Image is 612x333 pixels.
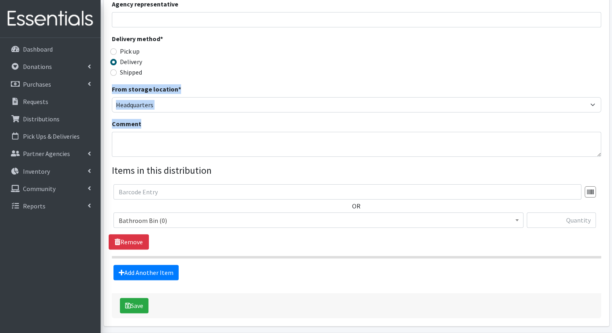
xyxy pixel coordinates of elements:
label: Delivery [120,57,142,67]
legend: Items in this distribution [112,163,601,178]
a: Reports [3,198,97,214]
p: Partner Agencies [23,150,70,158]
a: Inventory [3,163,97,179]
label: Shipped [120,67,142,77]
abbr: required [178,85,181,93]
a: Dashboard [3,41,97,57]
p: Purchases [23,80,51,88]
p: Pick Ups & Deliveries [23,132,80,140]
a: Requests [3,94,97,110]
label: From storage location [112,84,181,94]
a: Donations [3,58,97,75]
button: Save [120,298,148,313]
p: Reports [23,202,45,210]
p: Community [23,185,56,193]
label: OR [352,201,361,211]
a: Purchases [3,76,97,92]
span: Bathroom Bin (0) [119,215,518,226]
img: HumanEssentials [3,5,97,32]
input: Barcode Entry [113,184,581,200]
p: Donations [23,62,52,71]
a: Distributions [3,111,97,127]
abbr: required [160,35,163,43]
legend: Delivery method [112,34,234,46]
input: Quantity [527,212,596,228]
a: Partner Agencies [3,146,97,162]
span: Bathroom Bin (0) [113,212,523,228]
a: Community [3,181,97,197]
a: Pick Ups & Deliveries [3,128,97,144]
p: Inventory [23,167,50,175]
p: Distributions [23,115,60,123]
a: Add Another Item [113,265,179,280]
p: Requests [23,98,48,106]
label: Comment [112,119,141,129]
label: Pick up [120,46,140,56]
p: Dashboard [23,45,53,53]
a: Remove [109,234,149,250]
